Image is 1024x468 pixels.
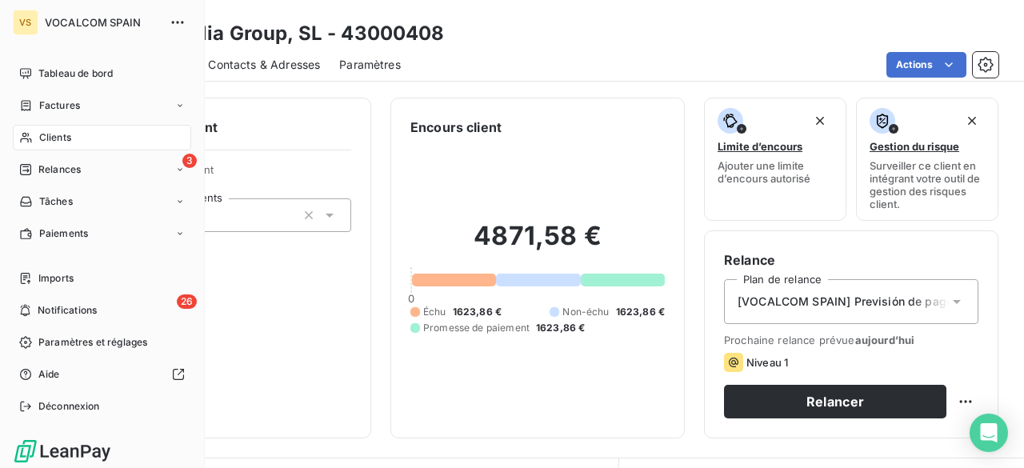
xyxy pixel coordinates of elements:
span: Paramètres [339,57,401,73]
span: [VOCALCOM SPAIN] Previsión de pago [738,294,953,310]
span: Notifications [38,303,97,318]
span: Paiements [39,226,88,241]
span: Contacts & Adresses [208,57,320,73]
button: Relancer [724,385,946,418]
a: Clients [13,125,191,150]
a: Tableau de bord [13,61,191,86]
h6: Informations client [97,118,351,137]
span: Tableau de bord [38,66,113,81]
a: Paramètres et réglages [13,330,191,355]
span: Surveiller ce client en intégrant votre outil de gestion des risques client. [870,159,985,210]
button: Actions [886,52,966,78]
span: 3 [182,154,197,168]
img: Logo LeanPay [13,438,112,464]
span: Gestion du risque [870,140,959,153]
span: Aide [38,367,60,382]
div: Open Intercom Messenger [970,414,1008,452]
span: 1623,86 € [616,305,665,319]
span: VOCALCOM SPAIN [45,16,160,29]
h6: Relance [724,250,978,270]
span: 26 [177,294,197,309]
span: Propriétés Client [129,163,351,186]
span: Ajouter une limite d’encours autorisé [718,159,833,185]
span: 1623,86 € [536,321,585,335]
span: Tâches [39,194,73,209]
span: 1623,86 € [453,305,502,319]
span: aujourd’hui [855,334,915,346]
span: Relances [38,162,81,177]
span: 0 [408,292,414,305]
a: Aide [13,362,191,387]
span: Promesse de paiement [423,321,530,335]
span: Échu [423,305,446,319]
span: Déconnexion [38,399,100,414]
span: Factures [39,98,80,113]
button: Gestion du risqueSurveiller ce client en intégrant votre outil de gestion des risques client. [856,98,998,221]
span: Non-échu [562,305,609,319]
button: Limite d’encoursAjouter une limite d’encours autorisé [704,98,846,221]
h6: Encours client [410,118,502,137]
h3: Aplicalia Group, SL - 43000408 [141,19,445,48]
div: VS [13,10,38,35]
a: 3Relances [13,157,191,182]
span: Prochaine relance prévue [724,334,978,346]
span: Paramètres et réglages [38,335,147,350]
a: Factures [13,93,191,118]
span: Niveau 1 [746,356,788,369]
span: Clients [39,130,71,145]
span: Imports [38,271,74,286]
span: Limite d’encours [718,140,802,153]
a: Imports [13,266,191,291]
a: Tâches [13,189,191,214]
h2: 4871,58 € [410,220,665,268]
a: Paiements [13,221,191,246]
